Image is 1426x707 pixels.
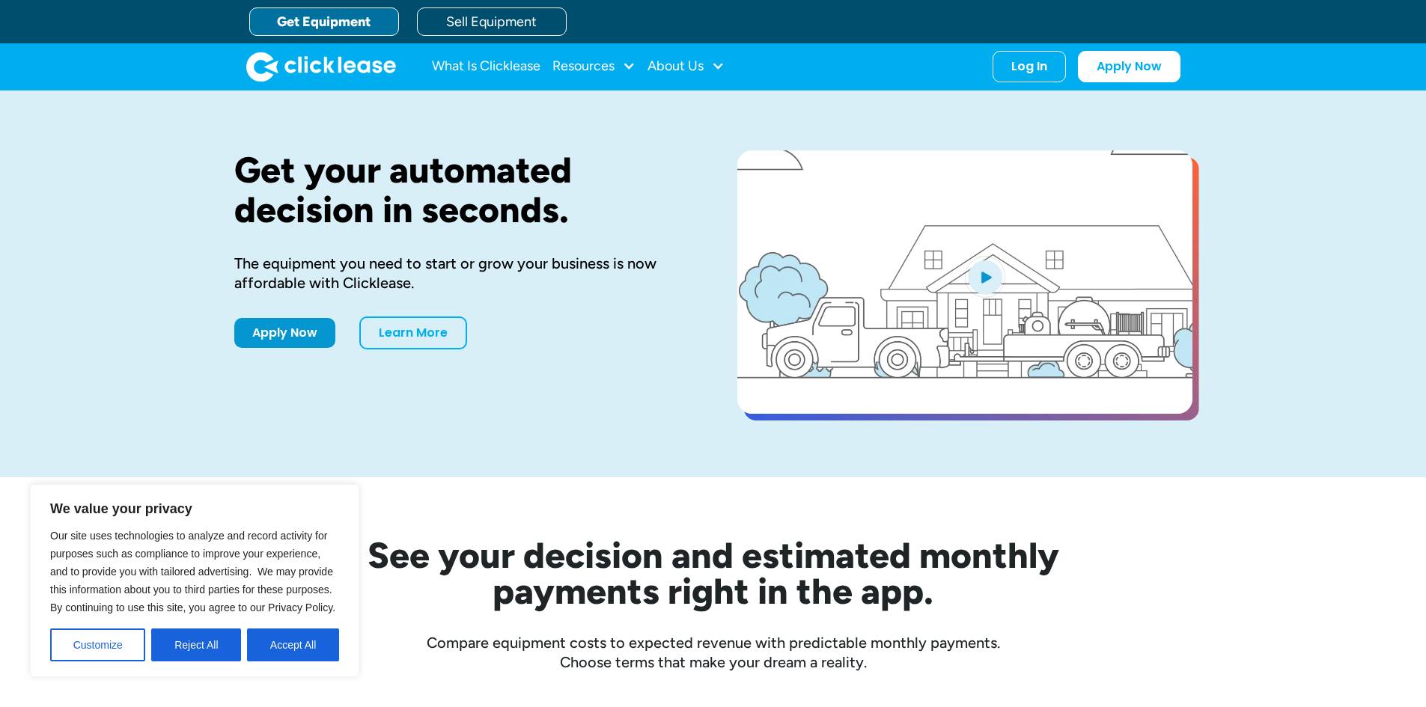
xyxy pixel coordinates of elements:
button: Customize [50,628,145,661]
a: Learn More [359,316,467,349]
button: Accept All [247,628,339,661]
span: Our site uses technologies to analyze and record activity for purposes such as compliance to impr... [50,530,335,613]
div: Log In [1011,59,1047,74]
div: About Us [648,52,725,82]
div: Resources [552,52,636,82]
div: Compare equipment costs to expected revenue with predictable monthly payments. Choose terms that ... [234,633,1192,672]
div: We value your privacy [30,484,359,677]
img: Clicklease logo [246,52,396,82]
button: Reject All [151,628,241,661]
a: Apply Now [234,318,335,348]
a: What Is Clicklease [432,52,540,82]
a: open lightbox [737,150,1192,414]
a: Sell Equipment [417,7,567,36]
div: The equipment you need to start or grow your business is now affordable with Clicklease. [234,254,689,293]
p: We value your privacy [50,500,339,518]
a: home [246,52,396,82]
img: Blue play button logo on a light blue circular background [965,256,1005,298]
h2: See your decision and estimated monthly payments right in the app. [294,537,1133,609]
a: Apply Now [1078,51,1180,82]
h1: Get your automated decision in seconds. [234,150,689,230]
a: Get Equipment [249,7,399,36]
